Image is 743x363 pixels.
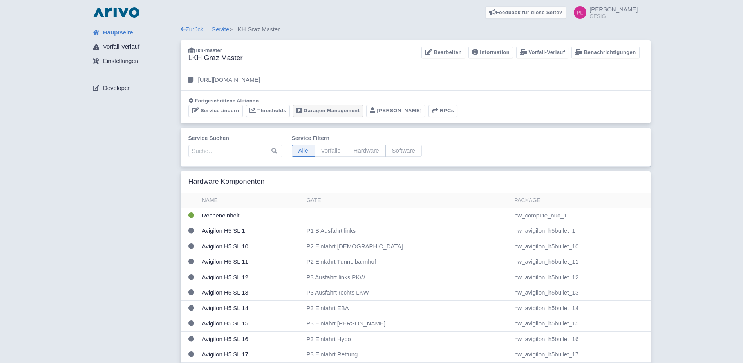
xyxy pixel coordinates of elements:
a: Benachrichtigungen [571,47,639,59]
a: Geräte [212,26,230,32]
div: > LKH Graz Master [181,25,651,34]
th: Gate [303,193,511,208]
td: hw_avigilon_h5bullet_16 [511,331,651,347]
a: [PERSON_NAME] GESIG [569,6,638,19]
a: Bearbeiten [421,47,465,59]
td: hw_avigilon_h5bullet_10 [511,239,651,254]
span: Alle [292,145,315,157]
a: Hauptseite [87,25,181,40]
img: logo [91,6,141,19]
td: Avigilon H5 SL 13 [199,285,304,301]
td: hw_avigilon_h5bullet_17 [511,347,651,363]
td: Avigilon H5 SL 12 [199,270,304,285]
td: hw_avigilon_h5bullet_15 [511,316,651,332]
th: Name [199,193,304,208]
span: Hardware [347,145,386,157]
span: Developer [103,84,130,93]
td: Avigilon H5 SL 11 [199,254,304,270]
label: Service filtern [292,134,422,142]
td: hw_avigilon_h5bullet_11 [511,254,651,270]
a: Garagen Management [293,105,363,117]
td: hw_avigilon_h5bullet_13 [511,285,651,301]
td: Recheneinheit [199,208,304,223]
a: Vorfall-Verlauf [516,47,568,59]
td: Avigilon H5 SL 16 [199,331,304,347]
input: Suche… [188,145,282,157]
button: RPCs [428,105,458,117]
h3: LKH Graz Master [188,54,243,63]
span: lkh-master [196,47,222,53]
span: Einstellungen [103,57,138,66]
span: Vorfall-Verlauf [103,42,139,51]
a: Einstellungen [87,54,181,69]
td: P1 B Ausfahrt links [303,223,511,239]
td: P3 Einfahrt Rettung [303,347,511,363]
a: [PERSON_NAME] [366,105,425,117]
td: hw_avigilon_h5bullet_14 [511,300,651,316]
td: P3 Einfahrt EBA [303,300,511,316]
td: Avigilon H5 SL 1 [199,223,304,239]
td: P3 Einfahrt Hypo [303,331,511,347]
a: Developer [87,81,181,95]
span: Hauptseite [103,28,133,37]
a: Information [468,47,513,59]
td: P2 Einfahrt [DEMOGRAPHIC_DATA] [303,239,511,254]
a: Zurück [181,26,204,32]
span: Fortgeschrittene Aktionen [195,98,259,104]
td: Avigilon H5 SL 15 [199,316,304,332]
small: GESIG [589,14,638,19]
span: Vorfälle [315,145,347,157]
td: Avigilon H5 SL 14 [199,300,304,316]
a: Thresholds [246,105,290,117]
span: [PERSON_NAME] [589,6,638,13]
a: Service ändern [188,105,243,117]
p: [URL][DOMAIN_NAME] [198,75,260,84]
td: P3 Ausfahrt links PKW [303,270,511,285]
a: Vorfall-Verlauf [87,40,181,54]
span: Software [385,145,422,157]
a: Feedback für diese Seite? [485,6,566,19]
td: Avigilon H5 SL 10 [199,239,304,254]
th: Package [511,193,651,208]
td: hw_avigilon_h5bullet_1 [511,223,651,239]
td: P2 Einfahrt Tunnelbahnhof [303,254,511,270]
td: P3 Ausfahrt rechts LKW [303,285,511,301]
label: Service suchen [188,134,282,142]
h3: Hardware Komponenten [188,178,265,186]
td: hw_compute_nuc_1 [511,208,651,223]
td: hw_avigilon_h5bullet_12 [511,270,651,285]
td: P3 Einfahrt [PERSON_NAME] [303,316,511,332]
td: Avigilon H5 SL 17 [199,347,304,363]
